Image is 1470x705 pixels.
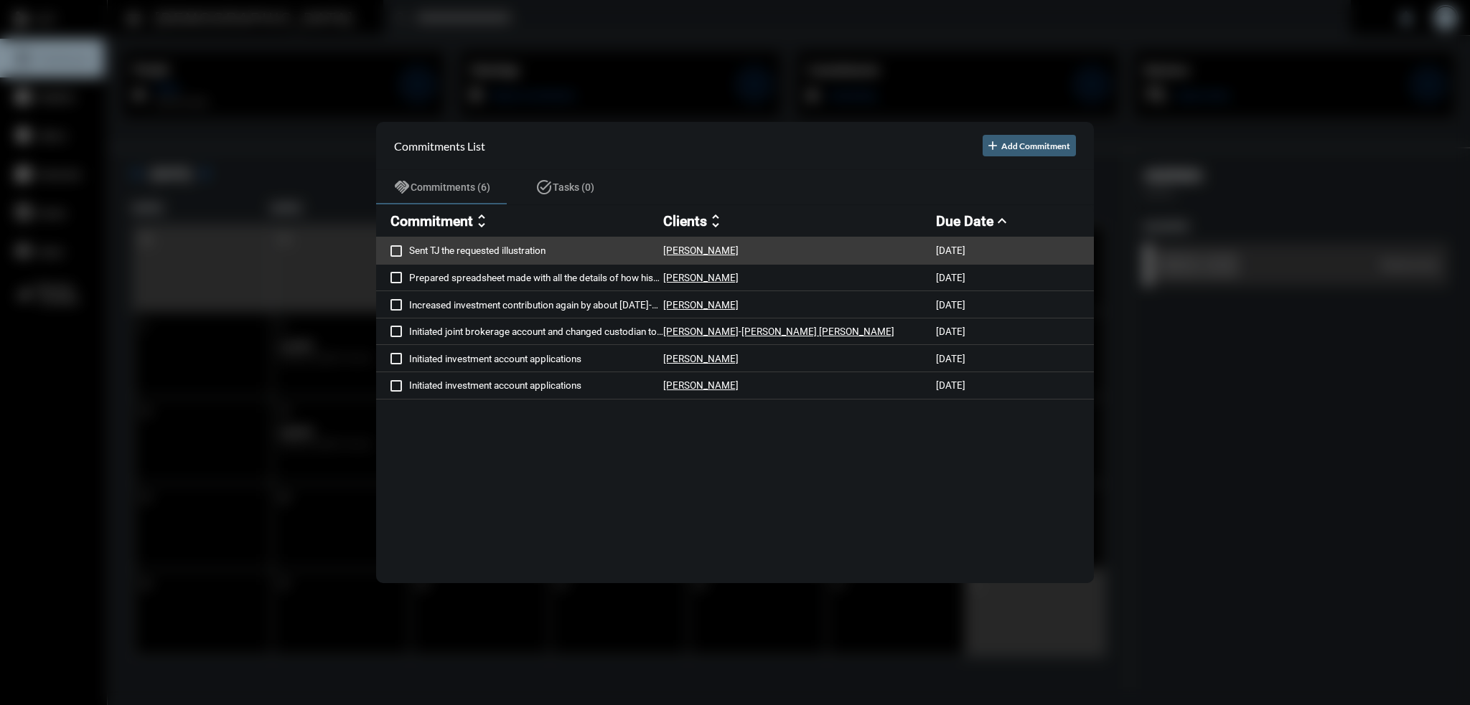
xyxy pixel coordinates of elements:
[553,181,594,193] span: Tasks (0)
[409,245,663,256] p: Sent TJ the requested illustration
[983,135,1076,156] button: Add Commitment
[663,213,707,230] h2: Clients
[393,179,411,196] mat-icon: handshake
[986,138,1000,153] mat-icon: add
[409,299,663,311] p: Increased investment contribution again by about [DATE]-[DATE] for September, Oct, Nov, and Dec
[739,326,741,337] p: -
[409,272,663,283] p: Prepared spreadsheet made with all the details of how his insurance coverage will look with all t...
[663,245,739,256] p: [PERSON_NAME]
[409,379,663,391] p: Initiated investment account applications
[707,212,724,230] mat-icon: unfold_more
[663,353,739,364] p: [PERSON_NAME]
[936,379,965,391] p: [DATE]
[993,212,1011,230] mat-icon: expand_less
[409,353,663,364] p: Initiated investment account applications
[394,139,485,153] h2: Commitments List
[741,326,894,337] p: [PERSON_NAME] [PERSON_NAME]
[936,213,993,230] h2: Due Date
[535,179,553,196] mat-icon: task_alt
[936,272,965,283] p: [DATE]
[936,353,965,364] p: [DATE]
[411,181,490,193] span: Commitments (6)
[663,379,739,391] p: [PERSON_NAME]
[663,272,739,283] p: [PERSON_NAME]
[936,326,965,337] p: [DATE]
[663,299,739,311] p: [PERSON_NAME]
[936,245,965,256] p: [DATE]
[663,326,739,337] p: [PERSON_NAME]
[473,212,490,230] mat-icon: unfold_more
[409,326,663,337] p: Initiated joint brokerage account and changed custodian to [PERSON_NAME]
[390,213,473,230] h2: Commitment
[936,299,965,311] p: [DATE]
